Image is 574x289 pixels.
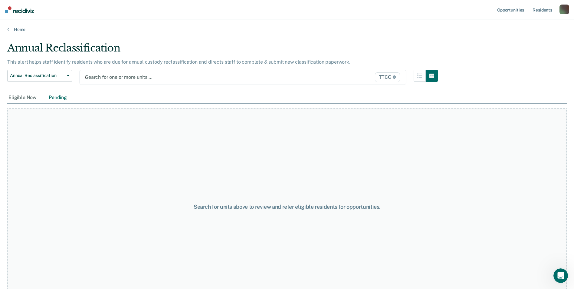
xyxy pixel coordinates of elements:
[7,27,567,32] a: Home
[375,72,400,82] span: TTCC
[7,42,438,59] div: Annual Reclassification
[147,204,427,210] div: Search for units above to review and refer eligible residents for opportunities.
[559,5,569,14] button: j
[7,70,72,82] button: Annual Reclassification
[10,73,64,78] span: Annual Reclassification
[48,92,68,103] div: Pending
[5,6,34,13] img: Recidiviz
[7,92,38,103] div: Eligible Now
[7,59,350,65] p: This alert helps staff identify residents who are due for annual custody reclassification and dir...
[553,268,568,283] iframe: Intercom live chat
